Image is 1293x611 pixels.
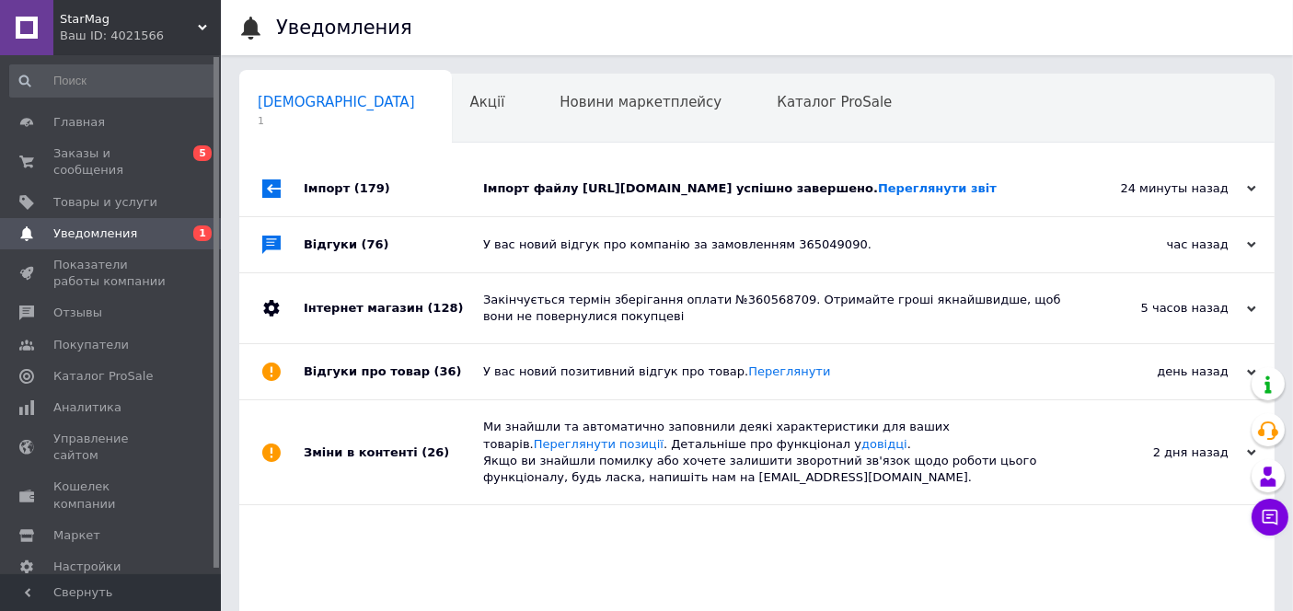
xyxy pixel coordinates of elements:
span: Уведомления [53,225,137,242]
span: (128) [427,301,463,315]
span: (26) [421,445,449,459]
div: У вас новий позитивний відгук про товар. [483,363,1072,380]
a: Переглянути звіт [878,181,997,195]
span: Каталог ProSale [53,368,153,385]
div: Імпорт [304,161,483,216]
span: StarMag [60,11,198,28]
span: Показатели работы компании [53,257,170,290]
a: Переглянути [748,364,830,378]
span: Товары и услуги [53,194,157,211]
span: (36) [434,364,462,378]
span: Покупатели [53,337,129,353]
h1: Уведомления [276,17,412,39]
span: 1 [258,114,415,128]
div: Ми знайшли та автоматично заповнили деякі характеристики для ваших товарів. . Детальніше про функ... [483,419,1072,486]
div: час назад [1072,236,1256,253]
span: (76) [362,237,389,251]
div: У вас новий відгук про компанію за замовленням 365049090. [483,236,1072,253]
div: 24 минуты назад [1072,180,1256,197]
div: Відгуки [304,217,483,272]
div: Зміни в контенті [304,400,483,504]
input: Поиск [9,64,217,98]
button: Чат с покупателем [1252,499,1288,536]
span: 1 [193,225,212,241]
span: Аналитика [53,399,121,416]
span: [DEMOGRAPHIC_DATA] [258,94,415,110]
span: Акції [470,94,505,110]
div: Ваш ID: 4021566 [60,28,221,44]
span: Кошелек компании [53,478,170,512]
span: Новини маркетплейсу [560,94,722,110]
span: Отзывы [53,305,102,321]
span: Заказы и сообщения [53,145,170,179]
span: Каталог ProSale [777,94,892,110]
div: Закінчується термін зберігання оплати №360568709. Отримайте гроші якнайшвидше, щоб вони не поверн... [483,292,1072,325]
span: 5 [193,145,212,161]
span: Маркет [53,527,100,544]
span: (179) [354,181,390,195]
span: Управление сайтом [53,431,170,464]
span: Главная [53,114,105,131]
a: Переглянути позиції [534,437,664,451]
span: Настройки [53,559,121,575]
div: Імпорт файлу [URL][DOMAIN_NAME] успішно завершено. [483,180,1072,197]
div: 2 дня назад [1072,444,1256,461]
div: день назад [1072,363,1256,380]
a: довідці [861,437,907,451]
div: Відгуки про товар [304,344,483,399]
div: Інтернет магазин [304,273,483,343]
div: 5 часов назад [1072,300,1256,317]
